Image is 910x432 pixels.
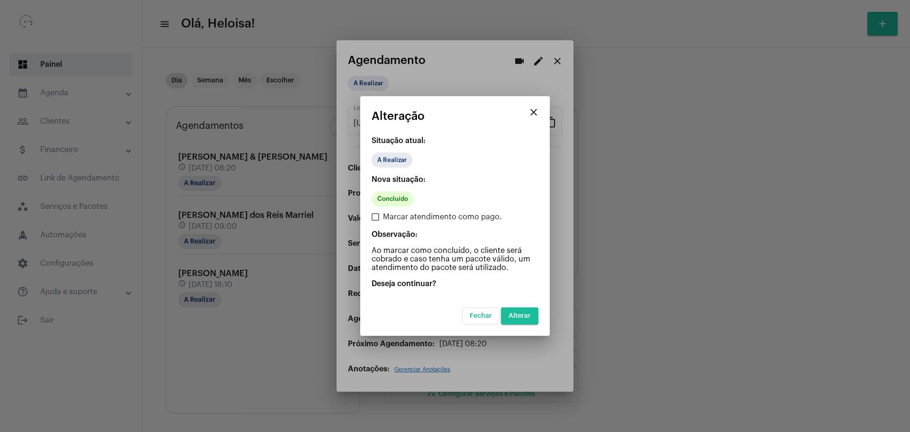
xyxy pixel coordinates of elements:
[501,307,538,324] button: Alterar
[372,153,412,168] mat-chip: A Realizar
[470,313,492,319] span: Fechar
[372,246,538,272] p: Ao marcar como concluído, o cliente será cobrado e caso tenha um pacote válido, um atendimento do...
[372,230,538,239] p: Observação:
[462,307,500,324] button: Fechar
[372,175,538,184] p: Nova situação:
[509,313,531,319] span: Alterar
[383,211,502,223] span: Marcar atendimento como pago.
[372,279,538,288] p: Deseja continuar?
[372,110,425,122] span: Alteração
[528,107,539,118] mat-icon: close
[372,136,538,145] p: Situação atual:
[372,191,414,207] mat-chip: Concluído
